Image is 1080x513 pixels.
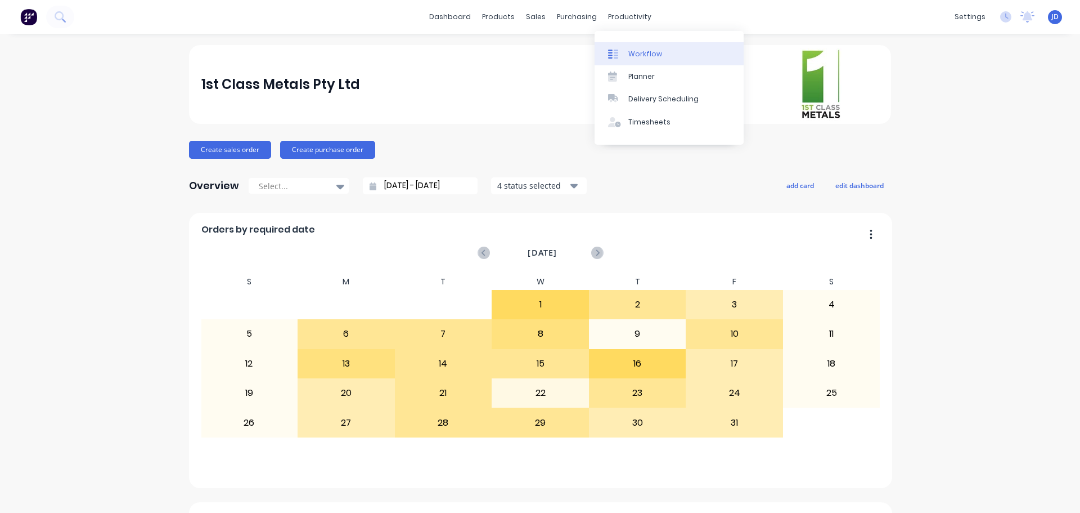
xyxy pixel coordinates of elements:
[20,8,37,25] img: Factory
[589,350,686,378] div: 16
[828,178,891,193] button: edit dashboard
[686,320,782,348] div: 10
[686,408,782,436] div: 31
[686,274,783,290] div: F
[628,72,655,82] div: Planner
[298,379,394,407] div: 20
[520,8,551,25] div: sales
[589,408,686,436] div: 30
[492,379,588,407] div: 22
[589,291,686,319] div: 2
[492,291,588,319] div: 1
[497,180,568,191] div: 4 status selected
[779,178,821,193] button: add card
[492,320,588,348] div: 8
[201,223,315,237] span: Orders by required date
[595,42,744,65] a: Workflow
[189,175,239,197] div: Overview
[595,111,744,133] a: Timesheets
[424,8,476,25] a: dashboard
[201,274,298,290] div: S
[784,291,880,319] div: 4
[201,73,360,96] div: 1st Class Metals Pty Ltd
[686,379,782,407] div: 24
[949,8,991,25] div: settings
[686,350,782,378] div: 17
[298,408,394,436] div: 27
[280,141,375,159] button: Create purchase order
[589,379,686,407] div: 23
[589,274,686,290] div: T
[201,320,298,348] div: 5
[1051,12,1059,22] span: JD
[528,247,557,259] span: [DATE]
[395,320,492,348] div: 7
[602,8,657,25] div: productivity
[595,88,744,110] a: Delivery Scheduling
[551,8,602,25] div: purchasing
[492,350,588,378] div: 15
[189,141,271,159] button: Create sales order
[784,320,880,348] div: 11
[492,274,589,290] div: W
[201,350,298,378] div: 12
[298,320,394,348] div: 6
[628,117,670,127] div: Timesheets
[298,274,395,290] div: M
[395,408,492,436] div: 28
[491,177,587,194] button: 4 status selected
[476,8,520,25] div: products
[783,274,880,290] div: S
[395,350,492,378] div: 14
[395,379,492,407] div: 21
[201,379,298,407] div: 19
[492,408,588,436] div: 29
[298,350,394,378] div: 13
[395,274,492,290] div: T
[589,320,686,348] div: 9
[800,48,841,121] img: 1st Class Metals Pty Ltd
[784,379,880,407] div: 25
[628,49,662,59] div: Workflow
[595,65,744,88] a: Planner
[628,94,699,104] div: Delivery Scheduling
[784,350,880,378] div: 18
[201,408,298,436] div: 26
[686,291,782,319] div: 3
